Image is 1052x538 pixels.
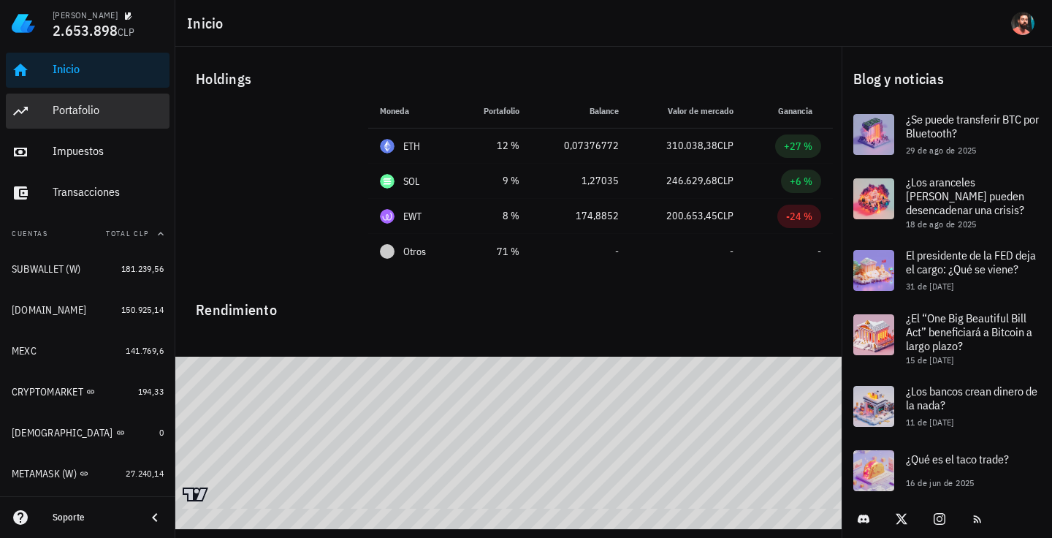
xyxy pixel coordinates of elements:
div: 1,27035 [543,173,619,189]
div: 8 % [468,208,519,224]
div: ETH [403,139,421,154]
a: [DEMOGRAPHIC_DATA] 0 [6,415,169,450]
a: [DOMAIN_NAME] 150.925,14 [6,292,169,327]
a: Portafolio [6,94,169,129]
th: Portafolio [456,94,531,129]
div: Soporte [53,512,134,523]
div: -24 % [786,209,812,224]
span: ¿Qué es el taco trade? [906,452,1009,466]
div: +27 % [784,139,812,154]
div: Holdings [184,56,833,102]
div: Inicio [53,62,164,76]
div: Portafolio [53,103,164,117]
div: [DEMOGRAPHIC_DATA] [12,427,113,439]
a: Inicio [6,53,169,88]
a: ¿Qué es el taco trade? 16 de jun de 2025 [842,439,1052,503]
span: - [615,245,619,258]
div: CRYPTOMARKET [12,386,83,398]
img: LedgiFi [12,12,35,35]
div: SOL [403,174,420,189]
th: Balance [531,94,630,129]
span: 200.653,45 [666,209,717,222]
span: CLP [118,26,134,39]
span: CLP [717,209,733,222]
div: EWT [403,209,422,224]
th: Valor de mercado [630,94,745,129]
div: SOL-icon [380,174,394,189]
span: 27.240,14 [126,468,164,479]
span: 194,33 [138,386,164,397]
span: Total CLP [106,229,149,238]
div: +6 % [790,174,812,189]
div: ETH-icon [380,139,394,154]
span: 29 de ago de 2025 [906,145,977,156]
div: Transacciones [53,185,164,199]
a: ¿Los aranceles [PERSON_NAME] pueden desencadenar una crisis? 18 de ago de 2025 [842,167,1052,238]
div: [PERSON_NAME] [53,10,118,21]
span: El presidente de la FED deja el cargo: ¿Qué se viene? [906,248,1036,276]
span: ¿El “One Big Beautiful Bill Act” beneficiará a Bitcoin a largo plazo? [906,311,1032,353]
div: Blog y noticias [842,56,1052,102]
a: El presidente de la FED deja el cargo: ¿Qué se viene? 31 de [DATE] [842,238,1052,303]
a: MEXC 141.769,6 [6,333,169,368]
span: Otros [403,244,426,259]
a: CRYPTOMARKET 194,33 [6,374,169,409]
span: ¿Se puede transferir BTC por Bluetooth? [906,112,1039,140]
span: CLP [717,174,733,187]
span: 31 de [DATE] [906,281,954,292]
a: SUBWALLET (W) 181.239,56 [6,251,169,287]
span: Ganancia [778,105,821,116]
span: 18 de ago de 2025 [906,219,977,230]
span: ¿Los aranceles [PERSON_NAME] pueden desencadenar una crisis? [906,175,1024,217]
span: 181.239,56 [121,263,164,274]
span: 15 de [DATE] [906,355,954,365]
span: 246.629,68 [666,174,717,187]
div: 174,8852 [543,208,619,224]
span: ¿Los bancos crean dinero de la nada? [906,384,1037,412]
a: ¿El “One Big Beautiful Bill Act” beneficiará a Bitcoin a largo plazo? 15 de [DATE] [842,303,1052,374]
a: METAMASK (W) 27.240,14 [6,456,169,491]
a: ¿Se puede transferir BTC por Bluetooth? 29 de ago de 2025 [842,102,1052,167]
div: Rendimiento [184,287,833,322]
button: CuentasTotal CLP [6,216,169,251]
div: [DOMAIN_NAME] [12,304,86,317]
a: Impuestos [6,134,169,170]
span: 16 de jun de 2025 [906,477,975,488]
span: 141.769,6 [126,345,164,356]
div: 9 % [468,173,519,189]
span: 150.925,14 [121,304,164,315]
a: Charting by TradingView [183,488,208,501]
div: SUBWALLET (W) [12,263,80,276]
th: Moneda [368,94,456,129]
span: 310.038,38 [666,139,717,152]
div: 0,07376772 [543,138,619,154]
span: 11 de [DATE] [906,417,954,428]
span: CLP [717,139,733,152]
div: MEXC [12,345,37,357]
div: EWT-icon [380,209,394,224]
div: 71 % [468,244,519,259]
a: Transacciones [6,175,169,211]
div: 12 % [468,138,519,154]
span: - [817,245,821,258]
span: 2.653.898 [53,20,118,40]
a: ¿Los bancos crean dinero de la nada? 11 de [DATE] [842,374,1052,439]
span: - [730,245,733,258]
div: avatar [1011,12,1034,35]
div: METAMASK (W) [12,468,77,480]
div: Impuestos [53,144,164,158]
span: 0 [159,427,164,438]
h1: Inicio [187,12,229,35]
